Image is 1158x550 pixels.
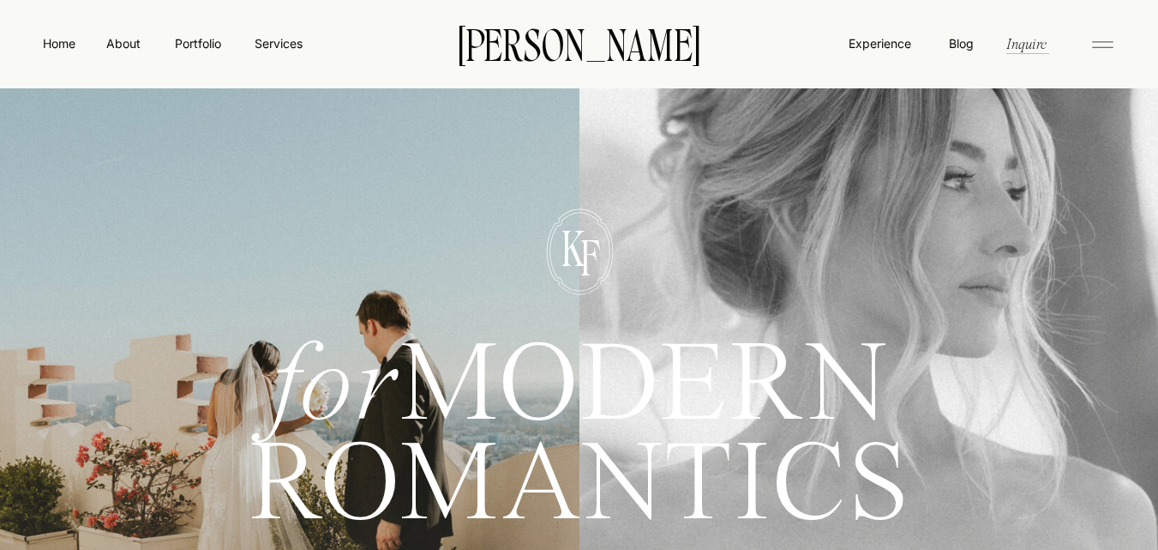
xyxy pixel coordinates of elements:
a: About [104,34,142,51]
i: for [271,333,399,445]
h1: MODERN [186,339,974,421]
p: K [549,224,597,268]
a: Portfolio [167,34,228,52]
a: Experience [847,34,913,52]
a: Home [39,34,79,52]
h1: ROMANTICS [186,438,974,532]
a: Blog [945,34,977,51]
a: [PERSON_NAME] [432,25,727,61]
p: F [567,233,614,277]
a: Services [253,34,303,52]
a: Inquire [1005,33,1048,53]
